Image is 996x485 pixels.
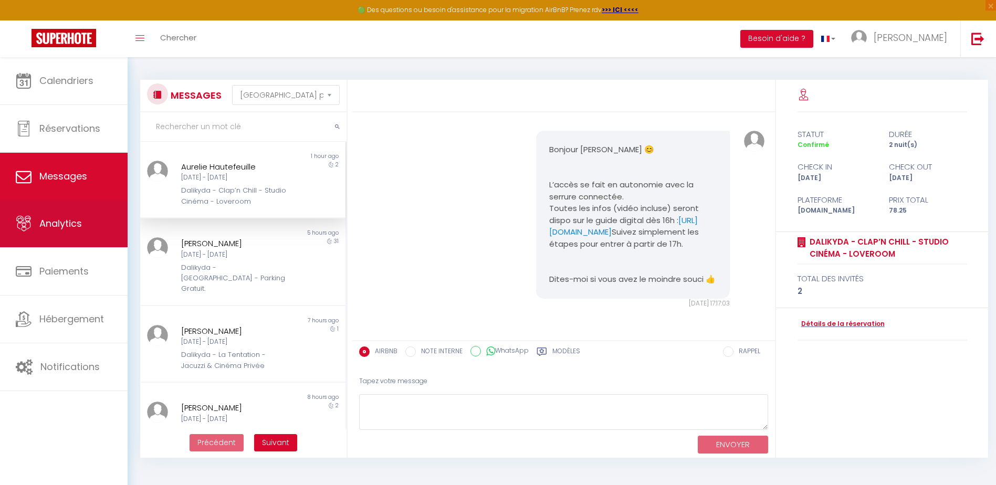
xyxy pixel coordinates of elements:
span: Réservations [39,122,100,135]
span: Chercher [160,32,196,43]
a: >>> ICI <<<< [602,5,638,14]
div: 1 hour ago [243,152,345,161]
div: [DATE] - [DATE] [181,250,287,260]
div: [DATE] - [DATE] [181,337,287,347]
div: Plateforme [791,194,883,206]
span: 31 [334,237,339,245]
div: check in [791,161,883,173]
img: ... [744,131,765,152]
span: 1 [337,325,339,333]
div: Dalikyda - La Tentation - Jacuzzi & Cinéma Privée [181,350,287,371]
div: [DATE] [791,173,883,183]
img: ... [147,325,168,346]
span: Calendriers [39,74,93,87]
div: [PERSON_NAME] [181,402,287,414]
a: Chercher [152,20,204,57]
span: Messages [39,170,87,183]
label: AIRBNB [370,346,397,358]
img: ... [147,161,168,182]
div: check out [882,161,974,173]
div: [DATE] [882,173,974,183]
div: [DATE] 17:17:03 [536,299,730,309]
input: Rechercher un mot clé [140,112,347,142]
div: 78.25 [882,206,974,216]
div: Dalikyda - [GEOGRAPHIC_DATA] - Parking Gratuit. [181,262,287,294]
a: [URL][DOMAIN_NAME] [549,215,698,238]
div: Tapez votre message [359,368,768,394]
button: Besoin d'aide ? [740,30,813,48]
span: Analytics [39,217,82,230]
label: WhatsApp [481,346,529,357]
h3: MESSAGES [168,83,222,107]
button: ENVOYER [698,436,768,454]
div: Prix total [882,194,974,206]
div: Aurelie Hautefeuille [181,161,287,173]
span: Hébergement [39,312,104,325]
label: Modèles [552,346,580,360]
div: Dalikyda - Clap’n Chill - Studio Cinéma - Loveroom [181,185,287,207]
label: NOTE INTERNE [416,346,463,358]
div: statut [791,128,883,141]
img: ... [147,402,168,423]
span: Confirmé [798,140,829,149]
span: 2 [336,161,339,168]
button: Previous [190,434,244,452]
div: 2 nuit(s) [882,140,974,150]
div: durée [882,128,974,141]
div: Dalikyda - Le Charme - Wifi - Stationnement facile [181,427,287,448]
span: Notifications [40,360,100,373]
button: Next [254,434,297,452]
div: 7 hours ago [243,317,345,325]
div: 2 [798,285,967,298]
span: [PERSON_NAME] [874,31,947,44]
span: 2 [336,402,339,409]
img: ... [851,30,867,46]
a: ... [PERSON_NAME] [843,20,960,57]
div: [PERSON_NAME] [181,325,287,338]
a: Dalikyda - Clap’n Chill - Studio Cinéma - Loveroom [806,236,967,260]
img: Super Booking [32,29,96,47]
img: logout [971,32,984,45]
span: Paiements [39,265,89,278]
a: Détails de la réservation [798,319,885,329]
label: RAPPEL [733,346,760,358]
div: [DOMAIN_NAME] [791,206,883,216]
span: Précédent [197,437,236,448]
div: 5 hours ago [243,229,345,237]
div: [PERSON_NAME] [181,237,287,250]
div: 8 hours ago [243,393,345,402]
pre: Bonjour [PERSON_NAME] 😊 L’accès se fait en autonomie avec la serrure connectée. Toutes les infos ... [549,144,717,286]
div: total des invités [798,272,967,285]
img: ... [147,237,168,258]
div: [DATE] - [DATE] [181,173,287,183]
span: Suivant [262,437,289,448]
div: [DATE] - [DATE] [181,414,287,424]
